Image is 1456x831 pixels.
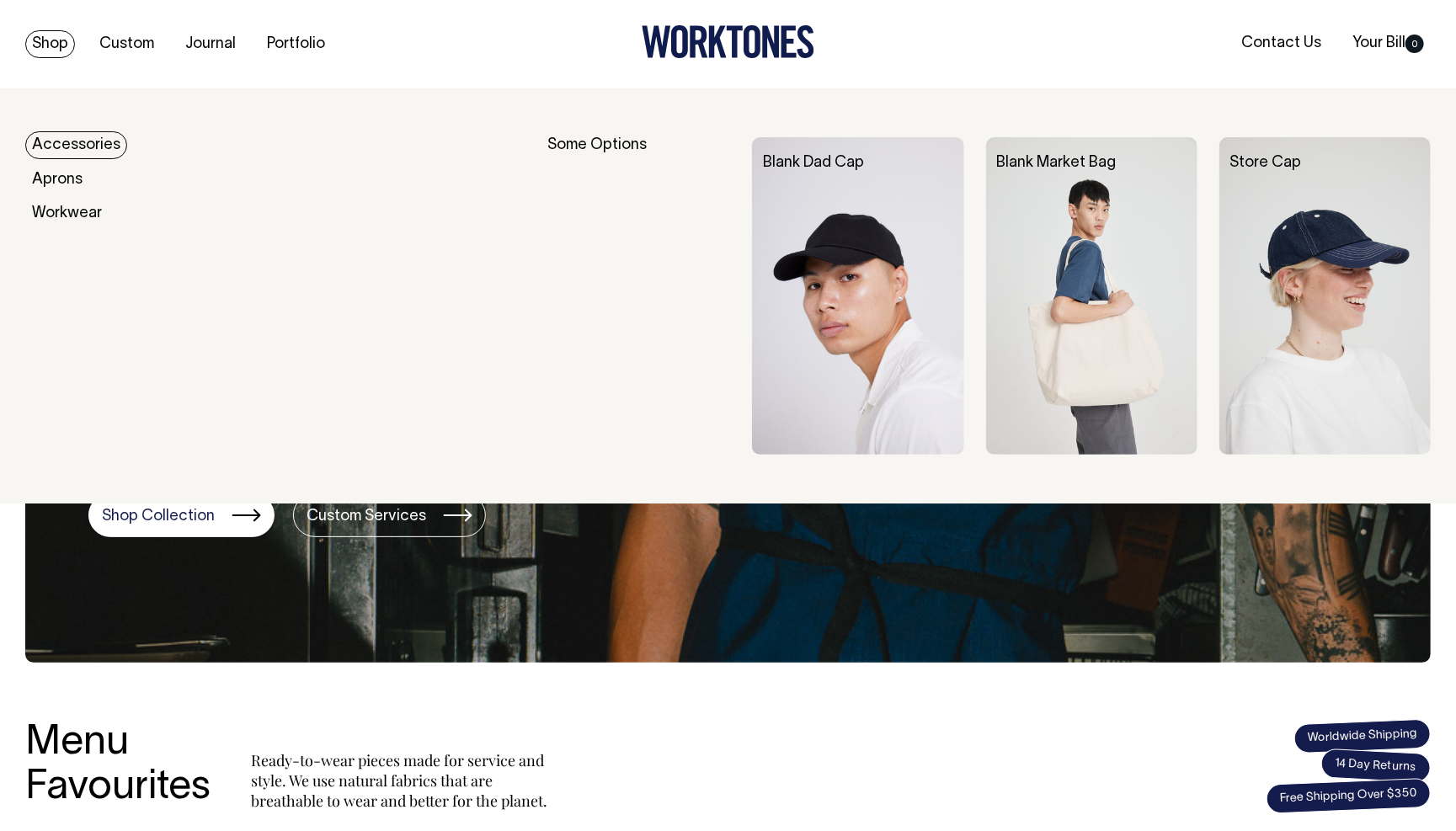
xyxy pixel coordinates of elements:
a: Shop [25,30,75,58]
a: Accessories [25,131,127,159]
a: Blank Dad Cap [763,156,864,170]
a: Journal [179,30,243,58]
span: 0 [1405,35,1424,53]
span: Free Shipping Over $350 [1266,778,1431,814]
a: Blank Market Bag [997,156,1117,170]
a: Contact Us [1235,29,1328,57]
a: Shop Collection [88,493,275,537]
a: Aprons [25,166,89,194]
a: Custom [93,30,161,58]
img: Blank Dad Cap [752,137,963,455]
a: Custom Services [293,493,486,537]
span: Worldwide Shipping [1293,718,1431,754]
img: Blank Market Bag [986,137,1197,455]
p: Ready-to-wear pieces made for service and style. We use natural fabrics that are breathable to we... [251,750,554,811]
span: 14 Day Returns [1320,748,1432,784]
img: Store Cap [1219,137,1431,455]
a: Workwear [25,200,109,227]
a: Portfolio [260,30,332,58]
h3: Menu Favourites [25,722,211,811]
a: Store Cap [1230,156,1302,170]
a: Your Bill0 [1346,29,1431,57]
div: Some Options [547,137,730,455]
